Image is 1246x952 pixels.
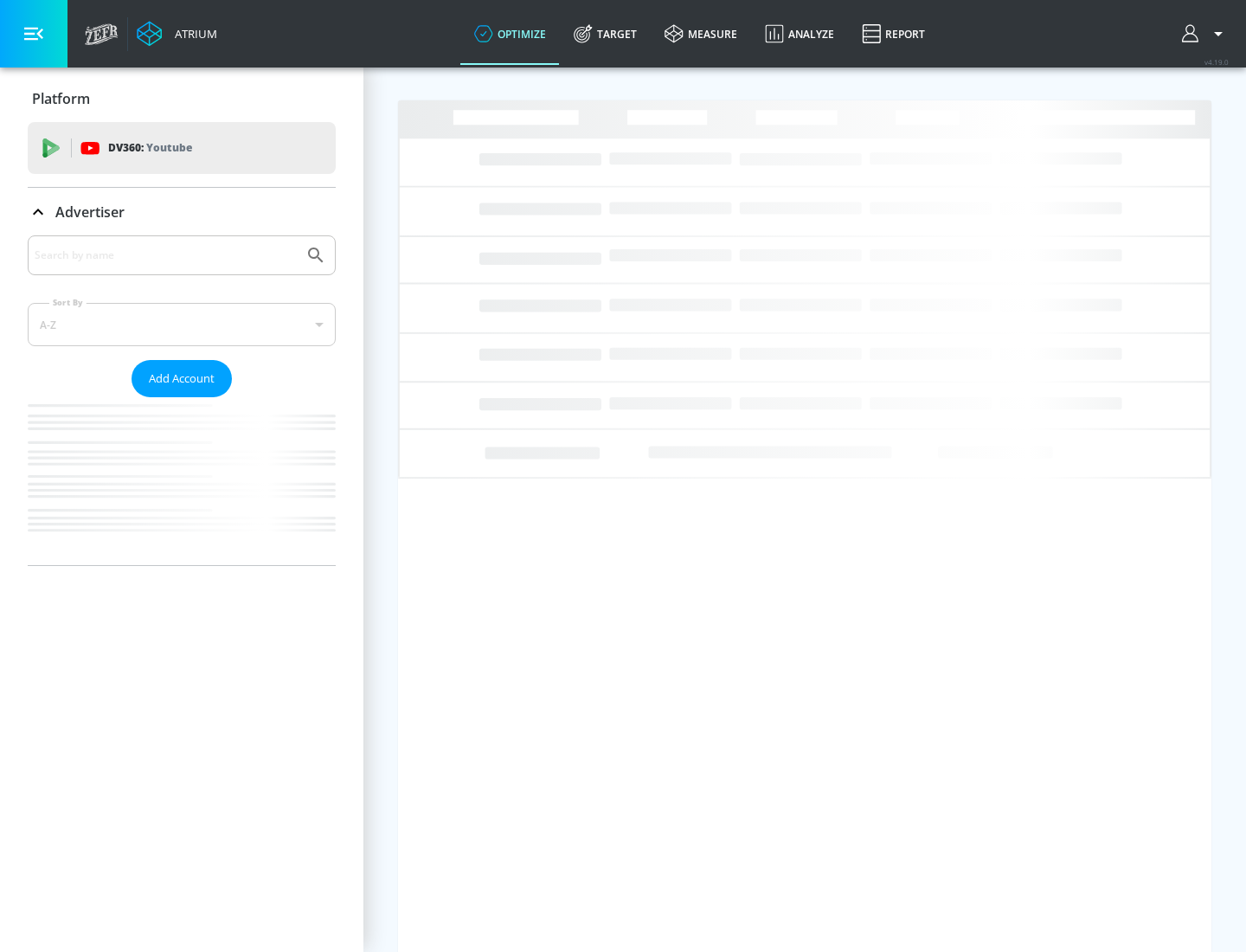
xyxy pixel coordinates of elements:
p: Platform [32,89,90,108]
a: optimize [460,3,560,65]
div: Advertiser [28,235,336,565]
div: A-Z [28,303,336,346]
div: Advertiser [28,188,336,236]
div: DV360: Youtube [28,122,336,174]
p: Advertiser [55,203,125,222]
a: Report [848,3,939,65]
p: Youtube [146,138,192,157]
span: v 4.19.0 [1204,57,1229,67]
button: Add Account [132,360,232,397]
a: Analyze [751,3,848,65]
div: Platform [28,74,336,123]
label: Sort By [49,297,87,308]
a: measure [651,3,751,65]
a: Target [560,3,651,65]
div: Atrium [168,26,217,42]
a: Atrium [137,21,217,47]
span: Add Account [149,369,215,389]
input: Search by name [35,244,297,267]
p: DV360: [108,138,192,158]
nav: list of Advertiser [28,397,336,565]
